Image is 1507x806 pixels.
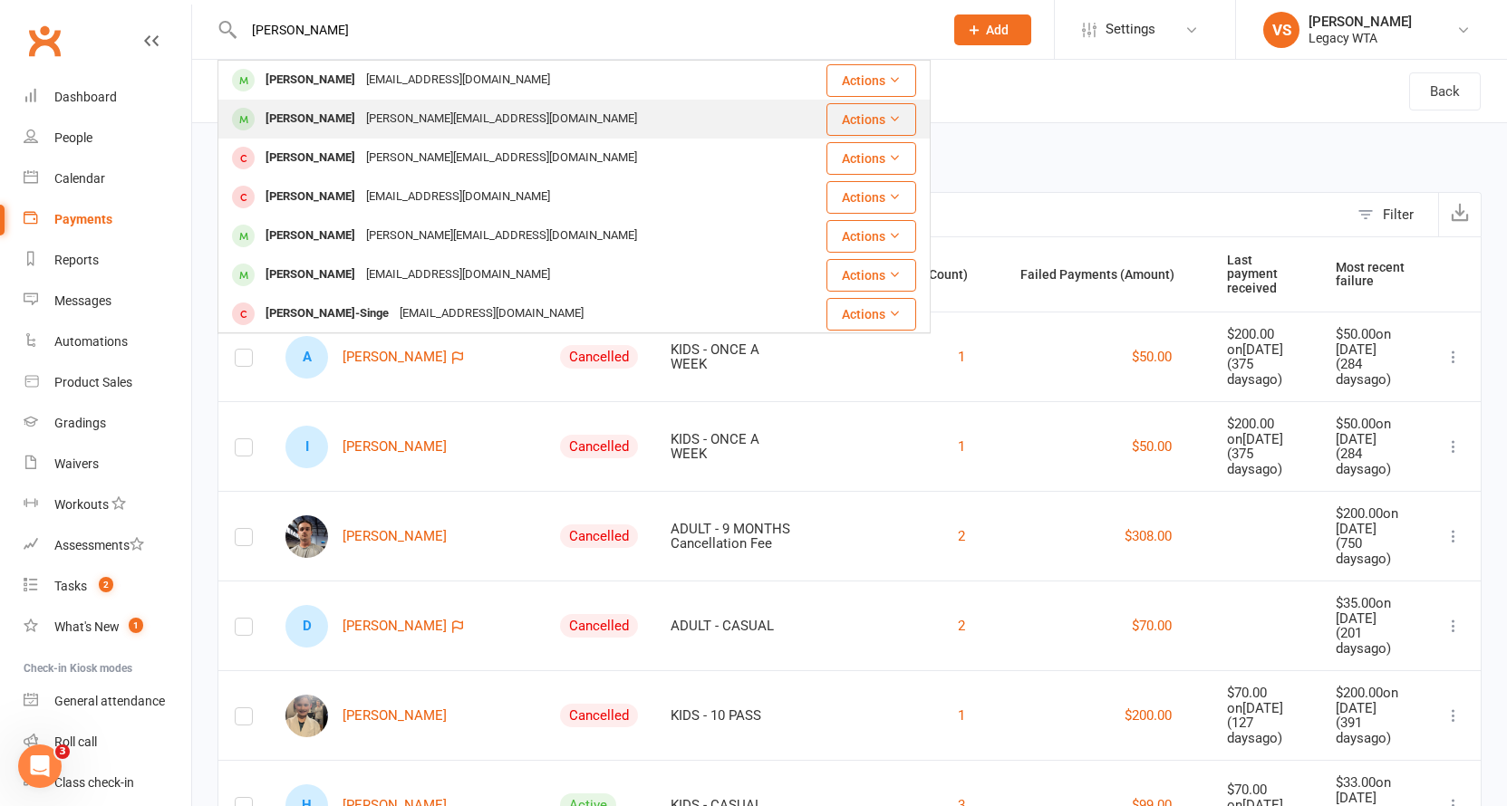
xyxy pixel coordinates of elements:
div: Cancelled [560,435,638,458]
a: Product Sales [24,362,191,403]
a: General attendance kiosk mode [24,681,191,722]
a: Roll call [24,722,191,763]
button: Actions [826,103,916,136]
a: Calendar [24,158,191,199]
div: $33.00 on [DATE] [1336,775,1410,805]
img: Charles Brown-Beresford [285,515,328,558]
button: $308.00 [1125,525,1172,547]
div: Calendar [54,171,105,186]
div: $200.00 on [DATE] [1336,506,1410,536]
th: Most recent failure [1319,237,1426,312]
a: Payments [24,199,191,240]
a: Class kiosk mode [24,763,191,803]
div: ( 375 days ago) [1227,357,1302,387]
button: Actions [826,181,916,214]
div: [PERSON_NAME] [260,145,361,171]
div: Gradings [54,416,106,430]
div: Class check-in [54,775,134,790]
span: Failed Payments (Amount) [1020,267,1194,282]
div: Deborah Callaghan [285,605,328,648]
a: Back [1409,72,1481,110]
span: Settings [1106,9,1155,50]
div: $200.00 on [DATE] [1227,327,1302,357]
div: What's New [54,619,120,634]
div: Dashboard [54,90,117,104]
div: $50.00 on [DATE] [1336,327,1410,357]
div: [EMAIL_ADDRESS][DOMAIN_NAME] [361,67,555,93]
div: Waivers [54,456,99,471]
div: [PERSON_NAME][EMAIL_ADDRESS][DOMAIN_NAME] [361,223,642,249]
div: Roll call [54,734,97,749]
div: Cancelled [560,524,638,548]
div: [PERSON_NAME] [260,67,361,93]
a: I[PERSON_NAME] [285,426,447,468]
a: A[PERSON_NAME] [285,336,447,379]
button: 1 [958,346,965,368]
div: [PERSON_NAME] [1309,14,1412,30]
a: D[PERSON_NAME] [285,605,447,648]
span: 2 [99,577,113,592]
a: Reports [24,240,191,281]
div: Payments [54,212,112,226]
div: $50.00 on [DATE] [1336,417,1410,446]
button: $50.00 [1132,436,1172,457]
div: Legacy WTA [1309,30,1412,46]
div: [EMAIL_ADDRESS][DOMAIN_NAME] [394,301,589,327]
div: KIDS - ONCE A WEEK [671,342,792,372]
button: $50.00 [1132,346,1172,368]
div: Filter [1383,204,1414,225]
button: $200.00 [1125,705,1172,726]
div: ( 127 days ago) [1227,715,1302,745]
div: [EMAIL_ADDRESS][DOMAIN_NAME] [361,184,555,210]
div: ( 201 days ago) [1336,626,1410,656]
iframe: Intercom live chat [18,744,62,788]
div: Cancelled [560,345,638,369]
div: Cancellation Fee [671,536,792,552]
a: Workouts [24,485,191,525]
div: Product Sales [54,375,132,389]
button: $70.00 [1132,615,1172,637]
div: ADULT - 9 MONTHS [671,522,792,537]
div: [PERSON_NAME]-Singe [260,301,394,327]
div: Alex Abagian [285,336,328,379]
button: Failed Payments (Amount) [1020,264,1194,285]
div: [PERSON_NAME] [260,184,361,210]
span: Add [986,23,1009,37]
a: People [24,118,191,158]
button: 1 [958,436,965,457]
div: Tasks [54,579,87,593]
button: Actions [826,142,916,175]
div: People [54,130,92,145]
button: 1 [958,705,965,726]
input: Search... [238,17,931,43]
button: Add [954,14,1031,45]
a: Assessments [24,525,191,566]
div: ( 284 days ago) [1336,446,1410,476]
a: What's New1 [24,607,191,648]
a: Messages [24,281,191,321]
div: Workouts [54,497,109,512]
div: [PERSON_NAME] [260,223,361,249]
div: ADULT - CASUAL [671,619,792,634]
div: [PERSON_NAME][EMAIL_ADDRESS][DOMAIN_NAME] [361,145,642,171]
div: Cancelled [560,704,638,727]
div: Reports [54,253,99,267]
a: Gradings [24,403,191,444]
div: KIDS - 10 PASS [671,708,792,724]
div: [PERSON_NAME] [260,106,361,132]
div: ( 391 days ago) [1336,715,1410,745]
button: Actions [826,220,916,253]
a: Charles Brown-Beresford[PERSON_NAME] [285,515,447,558]
div: ( 375 days ago) [1227,446,1302,476]
button: 2 [958,525,965,547]
div: Messages [54,293,111,308]
span: 3 [55,744,70,759]
div: [PERSON_NAME][EMAIL_ADDRESS][DOMAIN_NAME] [361,106,642,132]
a: Alexander Cutler[PERSON_NAME] [285,695,447,737]
div: VS [1263,12,1299,48]
a: Clubworx [22,18,67,63]
div: Ivan Abagian [285,426,328,468]
div: General attendance [54,694,165,708]
div: $200.00 on [DATE] [1227,417,1302,446]
div: KIDS - ONCE A WEEK [671,432,792,462]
